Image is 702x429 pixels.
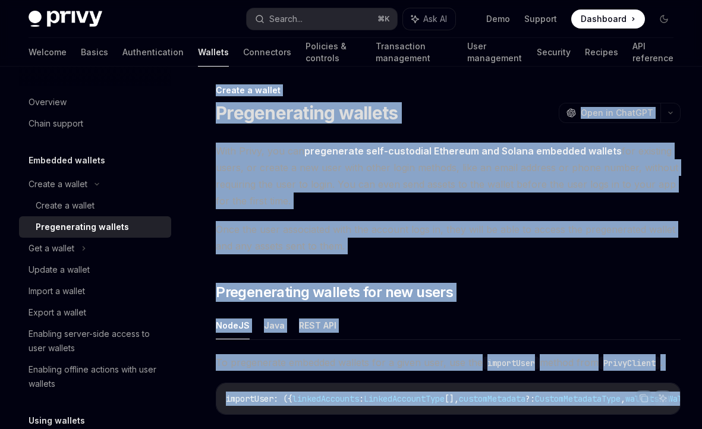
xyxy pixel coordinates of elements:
[29,362,164,391] div: Enabling offline actions with user wallets
[636,390,651,406] button: Copy the contents from the code block
[19,280,171,302] a: Import a wallet
[29,241,74,255] div: Get a wallet
[535,393,621,404] span: CustomMetadataType
[537,38,571,67] a: Security
[525,393,535,404] span: ?:
[654,10,673,29] button: Toggle dark mode
[36,198,95,213] div: Create a wallet
[581,13,627,25] span: Dashboard
[29,414,85,428] h5: Using wallets
[621,393,625,404] span: ,
[216,221,681,254] span: Once the user associated with the account logs in, they will be able to access the pregenerated w...
[377,14,390,24] span: ⌘ K
[216,102,398,124] h1: Pregenerating wallets
[524,13,557,25] a: Support
[81,38,108,67] a: Basics
[29,95,67,109] div: Overview
[376,38,453,67] a: Transaction management
[29,263,90,277] div: Update a wallet
[29,284,85,298] div: Import a wallet
[632,38,673,67] a: API reference
[304,145,622,157] strong: pregenerate self-custodial Ethereum and Solana embedded wallets
[264,311,285,339] button: Java
[459,393,525,404] span: customMetadata
[486,13,510,25] a: Demo
[29,116,83,131] div: Chain support
[198,38,229,67] a: Wallets
[445,393,459,404] span: [],
[216,283,453,302] span: Pregenerating wallets for new users
[599,357,660,370] code: PrivyClient
[216,143,681,209] span: With Privy, you can for existing users, or create a new user with other login methods, like an em...
[122,38,184,67] a: Authentication
[29,327,164,355] div: Enabling server-side access to user wallets
[247,8,397,30] button: Search...⌘K
[467,38,522,67] a: User management
[29,11,102,27] img: dark logo
[19,323,171,359] a: Enabling server-side access to user wallets
[364,393,445,404] span: LinkedAccountType
[359,393,364,404] span: :
[29,153,105,168] h5: Embedded wallets
[559,103,660,123] button: Open in ChatGPT
[581,107,653,119] span: Open in ChatGPT
[19,259,171,280] a: Update a wallet
[19,113,171,134] a: Chain support
[19,195,171,216] a: Create a wallet
[292,393,359,404] span: linkedAccounts
[216,354,681,371] span: To pregenerate embedded wallets for a given user, use the method from .
[273,393,292,404] span: : ({
[226,393,273,404] span: importUser
[36,220,129,234] div: Pregenerating wallets
[29,177,87,191] div: Create a wallet
[29,305,86,320] div: Export a wallet
[483,357,540,370] code: importUser
[29,38,67,67] a: Welcome
[571,10,645,29] a: Dashboard
[19,359,171,395] a: Enabling offline actions with user wallets
[19,216,171,238] a: Pregenerating wallets
[19,302,171,323] a: Export a wallet
[19,92,171,113] a: Overview
[243,38,291,67] a: Connectors
[585,38,618,67] a: Recipes
[306,38,361,67] a: Policies & controls
[299,311,336,339] button: REST API
[625,393,659,404] span: wallets
[216,84,681,96] div: Create a wallet
[269,12,303,26] div: Search...
[216,311,250,339] button: NodeJS
[423,13,447,25] span: Ask AI
[403,8,455,30] button: Ask AI
[655,390,670,406] button: Ask AI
